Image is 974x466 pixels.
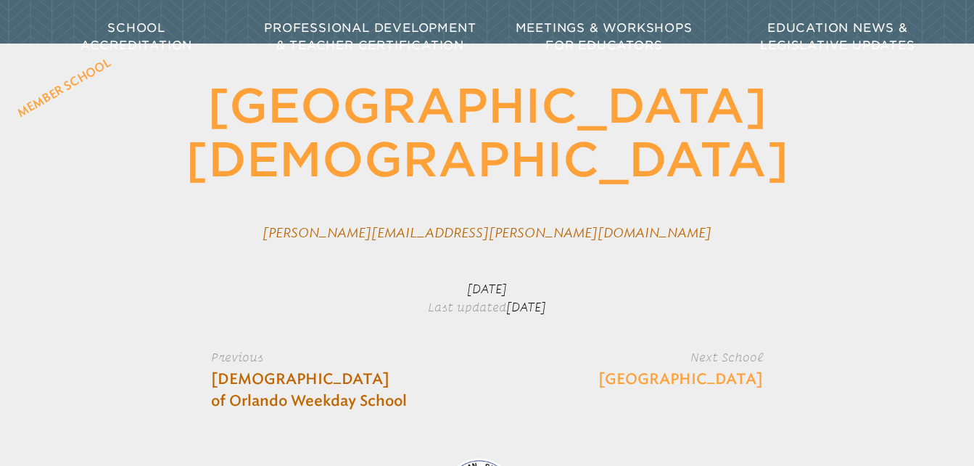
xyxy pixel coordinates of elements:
[598,369,763,391] a: [GEOGRAPHIC_DATA]
[467,282,507,296] span: [DATE]
[264,21,476,52] span: Professional Development & Teacher Certification
[516,21,693,52] span: Meetings & Workshops for Educators
[506,301,546,314] span: [DATE]
[81,21,192,52] span: School Accreditation
[263,225,711,241] a: [PERSON_NAME][EMAIL_ADDRESS][PERSON_NAME][DOMAIN_NAME]
[552,348,763,366] label: Next School
[112,79,862,187] h1: [GEOGRAPHIC_DATA][DEMOGRAPHIC_DATA]
[760,21,915,52] span: Education News & Legislative Updates
[334,269,640,322] p: Last updated
[211,348,422,366] label: Previous
[4,48,125,128] p: Member School
[211,369,422,412] a: [DEMOGRAPHIC_DATA] of Orlando Weekday School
